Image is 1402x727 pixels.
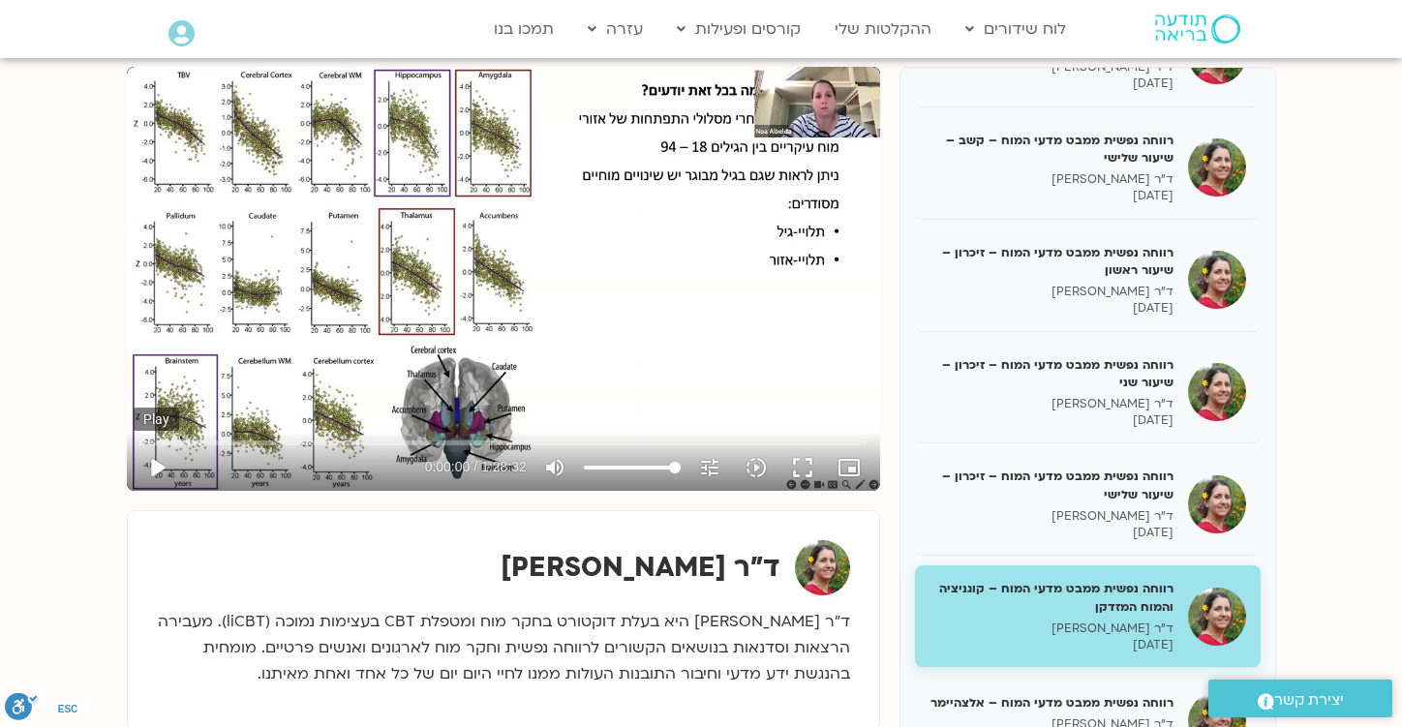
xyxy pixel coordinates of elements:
[930,59,1173,76] p: ד"ר [PERSON_NAME]
[795,540,850,595] img: ד"ר נועה אלבלדה
[930,284,1173,300] p: ד"ר [PERSON_NAME]
[930,508,1173,525] p: ד"ר [PERSON_NAME]
[930,171,1173,188] p: ד"ר [PERSON_NAME]
[930,468,1173,502] h5: רווחה נפשית ממבט מדעי המוח – זיכרון – שיעור שלישי
[930,580,1173,615] h5: רווחה נפשית ממבט מדעי המוח – קוגניציה והמוח המזדקן
[157,609,850,687] p: ד״ר [PERSON_NAME] היא בעלת דוקטורט בחקר מוח ומטפלת CBT בעצימות נמוכה (liCBT). מעבירה הרצאות וסדנא...
[1188,363,1246,421] img: רווחה נפשית ממבט מדעי המוח – זיכרון – שיעור שני
[930,188,1173,204] p: [DATE]
[956,11,1076,47] a: לוח שידורים
[1188,588,1246,646] img: רווחה נפשית ממבט מדעי המוח – קוגניציה והמוח המזדקן
[1155,15,1240,44] img: תודעה בריאה
[930,694,1173,712] h5: רווחה נפשית ממבט מדעי המוח – אלצהיימר
[930,300,1173,317] p: [DATE]
[484,11,564,47] a: תמכו בנו
[930,637,1173,653] p: [DATE]
[930,132,1173,167] h5: רווחה נפשית ממבט מדעי המוח – קשב – שיעור שלישי
[1188,138,1246,197] img: רווחה נפשית ממבט מדעי המוח – קשב – שיעור שלישי
[1208,680,1392,717] a: יצירת קשר
[930,525,1173,541] p: [DATE]
[578,11,653,47] a: עזרה
[1188,475,1246,533] img: רווחה נפשית ממבט מדעי המוח – זיכרון – שיעור שלישי
[1274,687,1344,713] span: יצירת קשר
[930,396,1173,412] p: ד"ר [PERSON_NAME]
[1188,251,1246,309] img: רווחה נפשית ממבט מדעי המוח – זיכרון – שיעור ראשון
[930,244,1173,279] h5: רווחה נפשית ממבט מדעי המוח – זיכרון – שיעור ראשון
[930,76,1173,92] p: [DATE]
[501,549,780,586] strong: ד"ר [PERSON_NAME]
[825,11,941,47] a: ההקלטות שלי
[930,356,1173,391] h5: רווחה נפשית ממבט מדעי המוח – זיכרון – שיעור שני
[667,11,810,47] a: קורסים ופעילות
[930,412,1173,429] p: [DATE]
[930,621,1173,637] p: ד"ר [PERSON_NAME]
